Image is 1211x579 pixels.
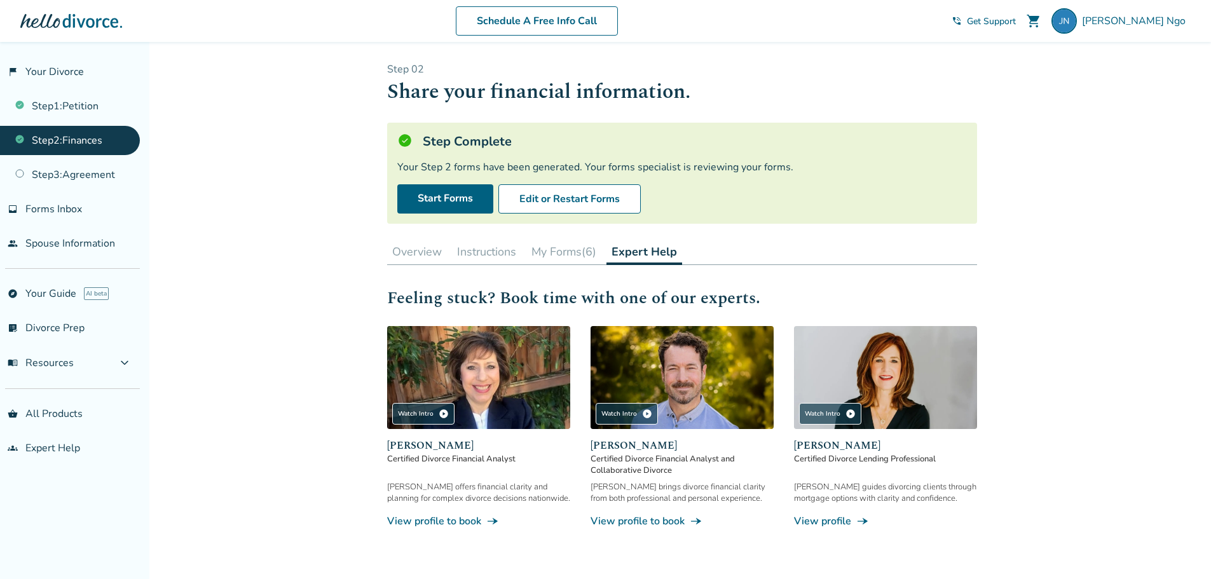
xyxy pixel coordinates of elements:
button: Edit or Restart Forms [498,184,641,214]
img: jessica.ngo0406@gmail.com [1051,8,1077,34]
img: John Duffy [591,326,774,429]
span: Certified Divorce Financial Analyst [387,453,570,465]
span: menu_book [8,358,18,368]
a: View profileline_end_arrow_notch [794,514,977,528]
span: play_circle [845,409,856,419]
a: Schedule A Free Info Call [456,6,618,36]
span: play_circle [642,409,652,419]
span: play_circle [439,409,449,419]
span: AI beta [84,287,109,300]
button: Overview [387,239,447,264]
span: [PERSON_NAME] [794,438,977,453]
span: expand_more [117,355,132,371]
img: Sandra Giudici [387,326,570,429]
button: Instructions [452,239,521,264]
div: Your Step 2 forms have been generated. Your forms specialist is reviewing your forms. [397,160,967,174]
img: Tami Wollensak [794,326,977,429]
span: Get Support [967,15,1016,27]
h5: Step Complete [423,133,512,150]
span: flag_2 [8,67,18,77]
a: Start Forms [397,184,493,214]
span: shopping_basket [8,409,18,419]
span: line_end_arrow_notch [486,515,499,528]
span: explore [8,289,18,299]
button: My Forms(6) [526,239,601,264]
p: Step 0 2 [387,62,977,76]
iframe: Chat Widget [1147,518,1211,579]
div: Watch Intro [596,403,658,425]
div: [PERSON_NAME] guides divorcing clients through mortgage options with clarity and confidence. [794,481,977,504]
a: View profile to bookline_end_arrow_notch [591,514,774,528]
span: groups [8,443,18,453]
span: [PERSON_NAME] Ngo [1082,14,1191,28]
span: phone_in_talk [952,16,962,26]
span: [PERSON_NAME] [591,438,774,453]
h2: Feeling stuck? Book time with one of our experts. [387,285,977,311]
a: phone_in_talkGet Support [952,15,1016,27]
span: inbox [8,204,18,214]
div: [PERSON_NAME] brings divorce financial clarity from both professional and personal experience. [591,481,774,504]
span: Resources [8,356,74,370]
span: people [8,238,18,249]
div: Watch Intro [799,403,861,425]
h1: Share your financial information. [387,76,977,107]
span: [PERSON_NAME] [387,438,570,453]
span: Certified Divorce Financial Analyst and Collaborative Divorce [591,453,774,476]
div: [PERSON_NAME] offers financial clarity and planning for complex divorce decisions nationwide. [387,481,570,504]
span: list_alt_check [8,323,18,333]
span: shopping_cart [1026,13,1041,29]
span: line_end_arrow_notch [856,515,869,528]
span: Forms Inbox [25,202,82,216]
button: Expert Help [606,239,682,265]
a: View profile to bookline_end_arrow_notch [387,514,570,528]
span: Certified Divorce Lending Professional [794,453,977,465]
span: line_end_arrow_notch [690,515,702,528]
div: Watch Intro [392,403,455,425]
